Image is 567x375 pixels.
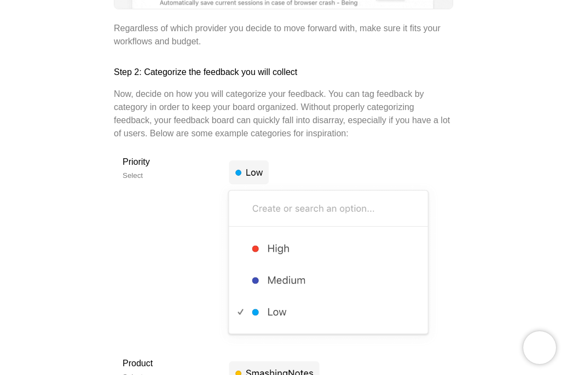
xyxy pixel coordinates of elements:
p: Now, decide on how you will categorize your feedback. You can tag feedback by category in order t... [114,88,453,140]
img: Custom field example: Priority [217,149,438,347]
strong: Product [123,359,153,368]
small: Select [123,171,143,180]
p: Regardless of which provider you decide to move forward with, make sure it fits your workflows an... [114,22,453,48]
iframe: Chatra live chat [523,331,556,364]
h3: Step 2: Categorize the feedback you will collect [114,66,453,79]
strong: Priority [123,157,150,166]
